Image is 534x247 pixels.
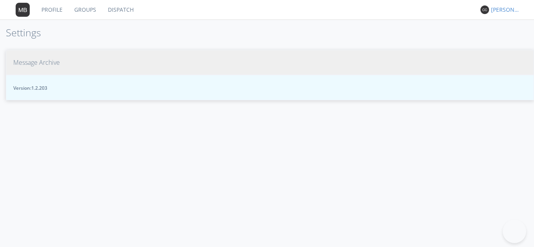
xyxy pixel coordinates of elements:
button: Version:1.2.203 [6,75,534,100]
span: Version: 1.2.203 [13,85,527,91]
button: Message Archive [6,50,534,75]
img: 373638.png [480,5,489,14]
span: Message Archive [13,58,60,67]
iframe: Toggle Customer Support [503,220,526,243]
div: [PERSON_NAME] * [491,6,520,14]
img: 373638.png [16,3,30,17]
